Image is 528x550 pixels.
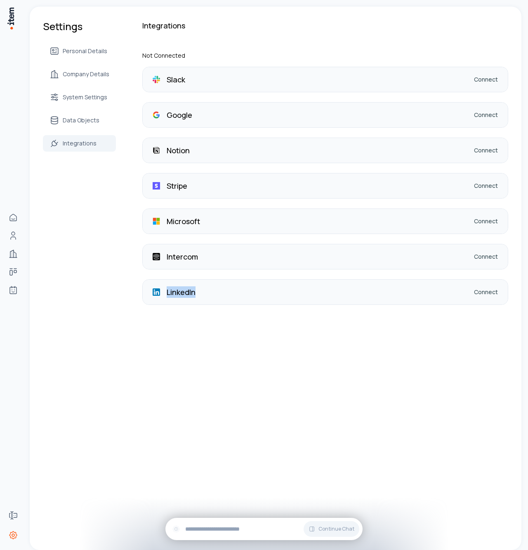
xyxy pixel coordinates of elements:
img: Item Brain Logo [7,7,15,30]
p: Notion [167,145,190,156]
a: Personal Details [43,43,116,59]
span: Company Details [63,70,109,78]
a: Connect [474,111,498,119]
img: Notion logo [153,147,160,154]
img: Slack logo [153,76,160,83]
img: Microsoft logo [153,218,160,225]
img: Google logo [153,111,160,119]
a: Integrations [43,135,116,152]
img: Intercom logo [153,253,160,260]
a: Data Objects [43,112,116,129]
h2: Integrations [142,20,508,31]
div: Continue Chat [165,518,363,540]
button: Continue Chat [304,521,359,537]
p: LinkedIn [167,286,196,298]
a: Forms [5,507,21,524]
p: Microsoft [167,215,200,227]
p: Slack [167,74,185,85]
h1: Settings [43,20,116,33]
a: Contacts [5,227,21,244]
span: Personal Details [63,47,107,55]
p: Intercom [167,251,198,262]
a: Connect [474,75,498,84]
img: Stripe logo [153,182,160,190]
a: Connect [474,288,498,296]
img: LinkedIn logo [153,288,160,296]
a: Connect [474,253,498,261]
p: Google [167,109,192,121]
a: Connect [474,217,498,225]
span: System Settings [63,93,107,101]
p: Not Connected [142,51,508,60]
a: Settings [5,527,21,543]
span: Integrations [63,139,97,147]
a: Connect [474,182,498,190]
a: Company Details [43,66,116,82]
a: Companies [5,246,21,262]
a: Connect [474,146,498,154]
a: Agents [5,282,21,298]
span: Data Objects [63,116,99,124]
a: System Settings [43,89,116,105]
p: Stripe [167,180,187,192]
a: Home [5,209,21,226]
a: deals [5,264,21,280]
span: Continue Chat [318,526,354,532]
